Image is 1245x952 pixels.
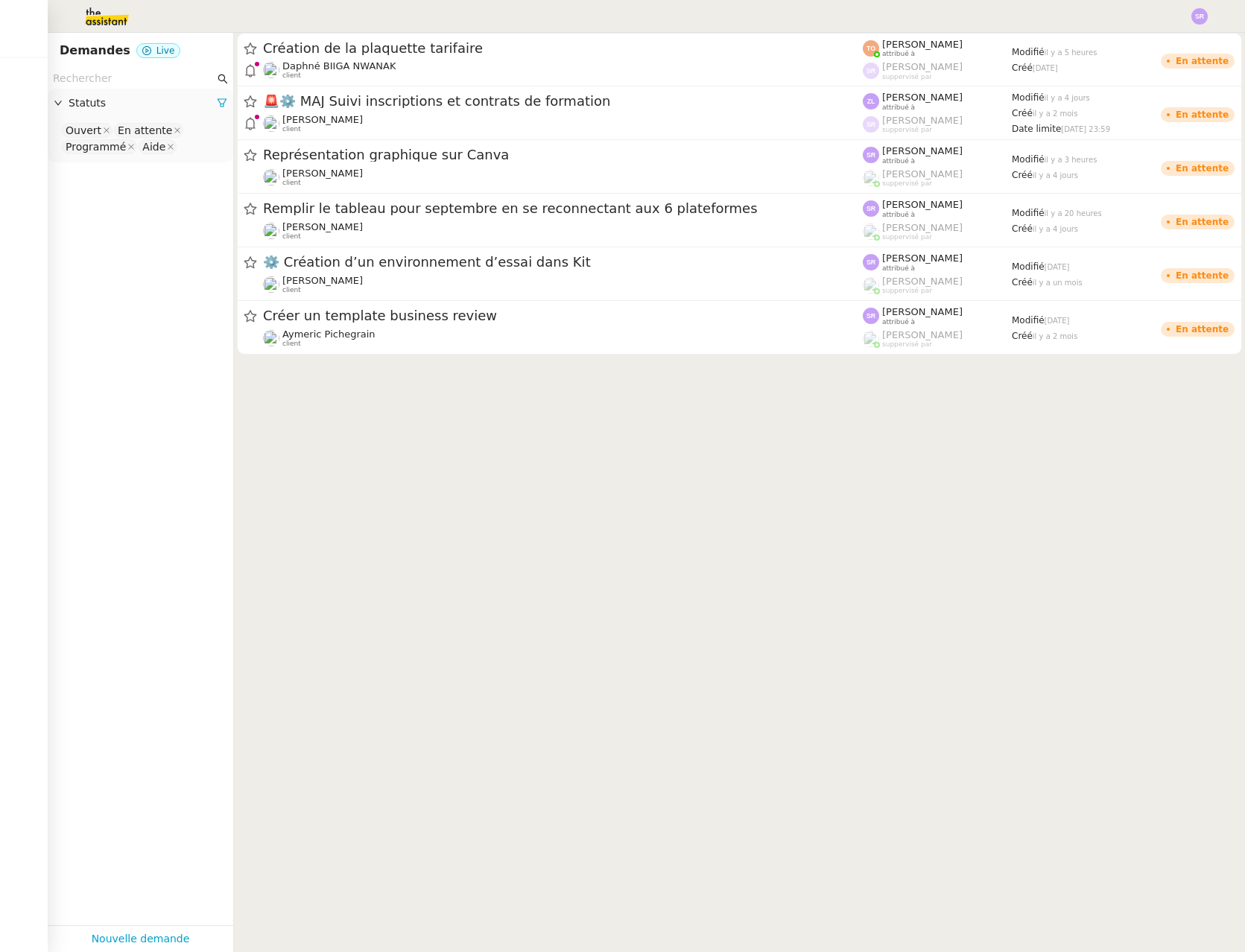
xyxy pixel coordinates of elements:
span: suppervisé par [882,340,932,349]
img: users%2FvXkuctLX0wUbD4cA8OSk7KI5fra2%2Favatar%2F858bcb8a-9efe-43bf-b7a6-dc9f739d6e70 [263,115,279,132]
span: Créer un template business review [263,309,863,323]
span: [PERSON_NAME] [882,115,963,126]
img: users%2FKPVW5uJ7nAf2BaBJPZnFMauzfh73%2Favatar%2FDigitalCollectionThumbnailHandler.jpeg [263,62,279,78]
img: svg [863,40,879,57]
span: client [282,232,301,241]
span: [PERSON_NAME] [882,253,963,264]
span: attribué à [882,50,915,58]
img: users%2FPPrFYTsEAUgQy5cK5MCpqKbOX8K2%2Favatar%2FCapture%20d%E2%80%99e%CC%81cran%202023-06-05%20a%... [863,223,879,240]
span: Modifié [1012,92,1045,103]
div: Aide [142,140,165,153]
div: En attente [1176,271,1229,280]
img: svg [863,147,879,163]
img: svg [863,254,879,270]
img: users%2FPPrFYTsEAUgQy5cK5MCpqKbOX8K2%2Favatar%2FCapture%20d%E2%80%99e%CC%81cran%202023-06-05%20a%... [863,331,879,347]
img: svg [863,93,879,110]
span: [DATE] 23:59 [1061,125,1110,133]
span: Aymeric Pichegrain [282,329,376,340]
span: Modifié [1012,154,1045,165]
span: [DATE] [1045,317,1070,325]
img: users%2F1PNv5soDtMeKgnH5onPMHqwjzQn1%2Favatar%2Fd0f44614-3c2d-49b8-95e9-0356969fcfd1 [263,330,279,346]
span: [PERSON_NAME] [882,276,963,287]
span: [PERSON_NAME] [882,168,963,180]
span: [PERSON_NAME] [882,61,963,72]
span: attribué à [882,104,915,112]
span: suppervisé par [882,126,932,134]
span: Créé [1012,108,1033,118]
div: Programmé [66,140,126,153]
nz-select-item: Ouvert [62,123,113,138]
app-user-label: attribué à [863,92,1012,111]
nz-select-item: Aide [139,139,177,154]
span: [PERSON_NAME] [882,145,963,156]
span: client [282,340,301,348]
span: Modifié [1012,315,1045,326]
nz-select-item: Programmé [62,139,137,154]
app-user-label: suppervisé par [863,276,1012,295]
app-user-label: attribué à [863,253,1012,272]
span: Créé [1012,170,1033,180]
span: suppervisé par [882,180,932,188]
app-user-detailed-label: client [263,60,863,80]
span: il y a 5 heures [1045,48,1097,57]
span: il y a 2 mois [1033,110,1078,118]
app-user-detailed-label: client [263,114,863,133]
span: il y a 4 jours [1045,94,1090,102]
span: [PERSON_NAME] [282,168,363,179]
span: il y a un mois [1033,279,1083,287]
span: il y a 3 heures [1045,156,1097,164]
div: En attente [1176,325,1229,334]
span: [PERSON_NAME] [882,222,963,233]
app-user-detailed-label: client [263,329,863,348]
span: [PERSON_NAME] [282,275,363,286]
span: ⚙️ MAJ Suivi inscriptions et contrats de formation [263,95,863,108]
img: users%2FPPrFYTsEAUgQy5cK5MCpqKbOX8K2%2Favatar%2FCapture%20d%E2%80%99e%CC%81cran%202023-06-05%20a%... [863,277,879,293]
span: suppervisé par [882,73,932,81]
span: Représentation graphique sur Canva [263,148,863,162]
nz-select-item: En attente [114,123,183,138]
nz-page-header-title: Demandes [60,40,130,61]
span: Créé [1012,277,1033,288]
span: Création de la plaquette tarifaire [263,42,863,55]
app-user-label: attribué à [863,306,1012,326]
span: [PERSON_NAME] [882,92,963,103]
span: Live [156,45,175,56]
app-user-label: attribué à [863,145,1012,165]
span: il y a 4 jours [1033,225,1078,233]
div: En attente [1176,110,1229,119]
span: [PERSON_NAME] [282,221,363,232]
span: attribué à [882,318,915,326]
span: client [282,72,301,80]
span: Modifié [1012,261,1045,272]
span: Créé [1012,63,1033,73]
img: users%2F6gb6idyi0tfvKNN6zQQM24j9Qto2%2Favatar%2F4d99454d-80b1-4afc-9875-96eb8ae1710f [263,223,279,239]
img: svg [1191,8,1208,25]
input: Rechercher [53,70,215,87]
app-user-label: suppervisé par [863,61,1012,80]
img: users%2FW4OQjB9BRtYK2an7yusO0WsYLsD3%2Favatar%2F28027066-518b-424c-8476-65f2e549ac29 [263,276,279,293]
img: svg [863,116,879,133]
span: [PERSON_NAME] [882,199,963,210]
app-user-detailed-label: client [263,221,863,241]
app-user-label: suppervisé par [863,222,1012,241]
div: En attente [118,124,172,137]
div: Ouvert [66,124,101,137]
span: client [282,125,301,133]
div: Statuts [48,89,233,118]
span: il y a 4 jours [1033,171,1078,180]
span: attribué à [882,157,915,165]
span: Remplir le tableau pour septembre en se reconnectant aux 6 plateformes [263,202,863,215]
img: svg [863,63,879,79]
span: suppervisé par [882,233,932,241]
span: il y a 20 heures [1045,209,1102,218]
img: users%2FPPrFYTsEAUgQy5cK5MCpqKbOX8K2%2Favatar%2FCapture%20d%E2%80%99e%CC%81cran%202023-06-05%20a%... [863,170,879,186]
span: il y a 2 mois [1033,332,1078,340]
span: ⚙️ Création d’un environnement d’essai dans Kit [263,256,863,269]
img: svg [863,200,879,217]
img: svg [863,308,879,324]
span: client [282,286,301,294]
span: Daphné BIIGA NWANAK [282,60,396,72]
span: Modifié [1012,208,1045,218]
span: [PERSON_NAME] [882,306,963,317]
app-user-label: suppervisé par [863,115,1012,134]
